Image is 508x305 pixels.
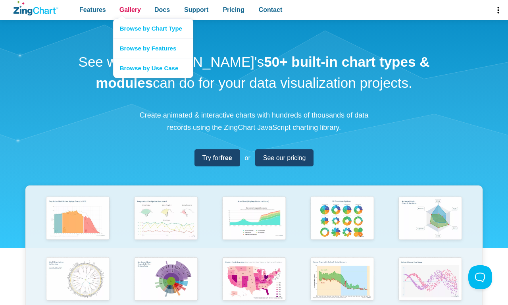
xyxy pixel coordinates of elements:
a: Browse by Features [114,38,193,58]
img: Range Chart with Rultes & Scale Markers [307,255,377,305]
span: Contact [259,4,283,15]
img: Area Chart (Displays Nodes on Hover) [219,194,289,244]
span: Docs [154,4,170,15]
span: Pricing [223,4,244,15]
img: World Population by Country [42,255,113,305]
span: Gallery [119,4,141,15]
a: Browse by Chart Type [114,19,193,38]
a: Area Chart (Displays Nodes on Hover) [210,194,298,255]
img: Animated Radar Chart ft. Pet Data [395,194,466,244]
img: Points Along a Sine Wave [395,255,466,305]
a: Pie Transform Options [298,194,386,255]
a: Population Distribution by Age Group in 2052 [34,194,122,255]
span: Support [184,4,208,15]
a: ZingChart Logo. Click to return to the homepage [13,1,58,15]
a: Animated Radar Chart ft. Pet Data [386,194,474,255]
h1: See what [PERSON_NAME]'s can do for your data visualization projects. [75,52,433,93]
img: Election Predictions Map [219,255,289,305]
strong: 50+ built-in chart types & modules [96,54,429,91]
a: See our pricing [255,149,314,166]
a: Try forfree [194,149,240,166]
p: Create animated & interactive charts with hundreds of thousands of data records using the ZingCha... [135,109,373,133]
strong: free [220,154,232,161]
a: Responsive Live Update Dashboard [122,194,210,255]
span: Try for [202,152,232,163]
img: Responsive Live Update Dashboard [131,194,201,244]
img: Pie Transform Options [307,194,377,244]
img: Population Distribution by Age Group in 2052 [42,194,113,244]
span: See our pricing [263,152,306,163]
span: or [245,152,250,163]
img: Sun Burst Plugin Example ft. File System Data [131,255,201,305]
iframe: Toggle Customer Support [468,265,492,289]
a: Browse by Use Case [114,58,193,78]
span: Features [79,4,106,15]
